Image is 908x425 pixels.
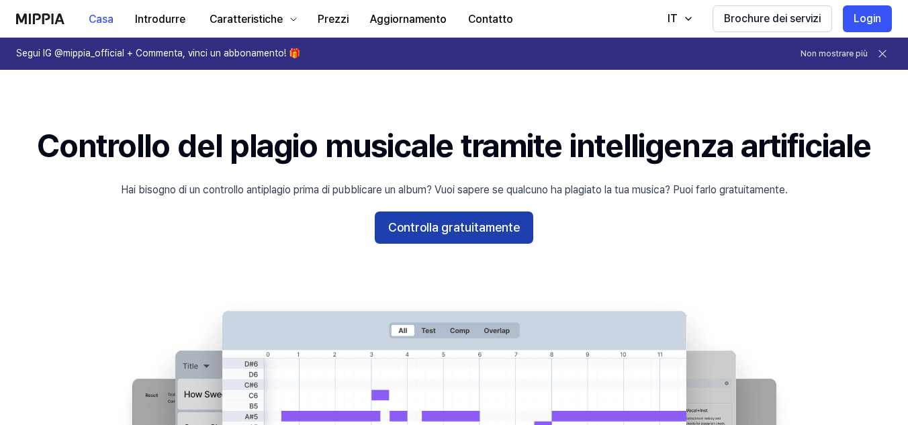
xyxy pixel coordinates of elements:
button: Brochure dei servizi [713,5,832,32]
font: Login [854,12,881,25]
button: Casa [78,6,124,33]
font: IT [668,12,678,25]
button: Login [843,5,892,32]
img: logo [16,13,64,24]
font: Casa [89,13,113,26]
font: Non mostrare più [801,49,868,58]
font: Prezzi [318,13,349,26]
button: Contatto [457,6,524,33]
font: Caratteristiche [210,13,283,26]
button: IT [654,5,702,32]
a: Casa [78,1,124,38]
font: Contatto [468,13,513,26]
font: Controllo del plagio musicale tramite intelligenza artificiale [37,126,871,165]
font: Aggiornamento [370,13,447,26]
a: Aggiornamento [359,1,457,38]
button: Non mostrare più [801,48,868,60]
font: Controlla gratuitamente [388,220,520,234]
button: Controlla gratuitamente [375,211,533,244]
font: Brochure dei servizi [724,12,821,25]
button: Caratteristiche [196,6,307,33]
font: Hai bisogno di un controllo antiplagio prima di pubblicare un album? Vuoi sapere se qualcuno ha p... [121,183,788,196]
button: Prezzi [307,6,359,33]
button: Aggiornamento [359,6,457,33]
font: Segui IG @mippia_official + Commenta, vinci un abbonamento! 🎁 [16,48,300,58]
button: Introdurre [124,6,196,33]
font: Introdurre [135,13,185,26]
